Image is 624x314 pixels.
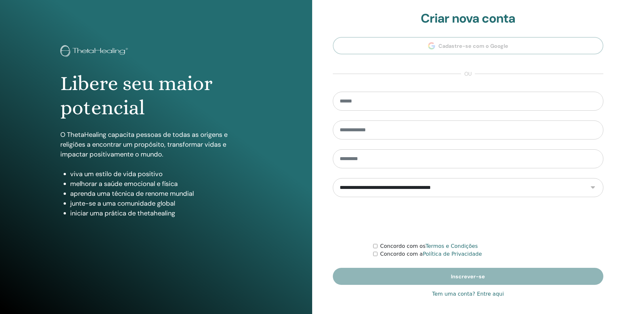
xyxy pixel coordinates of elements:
font: iniciar uma prática de thetahealing [70,209,175,217]
font: junte-se a uma comunidade global [70,199,175,208]
a: Política de Privacidade [423,251,482,257]
font: melhorar a saúde emocional e física [70,179,178,188]
font: Concordo com os [380,243,425,249]
font: Criar nova conta [421,10,515,27]
iframe: reCAPTCHA [418,207,518,232]
font: aprenda uma técnica de renome mundial [70,189,194,198]
font: O ThetaHealing capacita pessoas de todas as origens e religiões a encontrar um propósito, transfo... [60,130,228,158]
font: Concordo com a [380,251,423,257]
a: Tem uma conta? Entre aqui [432,290,504,298]
font: Tem uma conta? Entre aqui [432,291,504,297]
font: Libere seu maior potencial [60,72,212,119]
font: ou [464,70,472,77]
a: Termos e Condições [426,243,478,249]
font: viva um estilo de vida positivo [70,170,163,178]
